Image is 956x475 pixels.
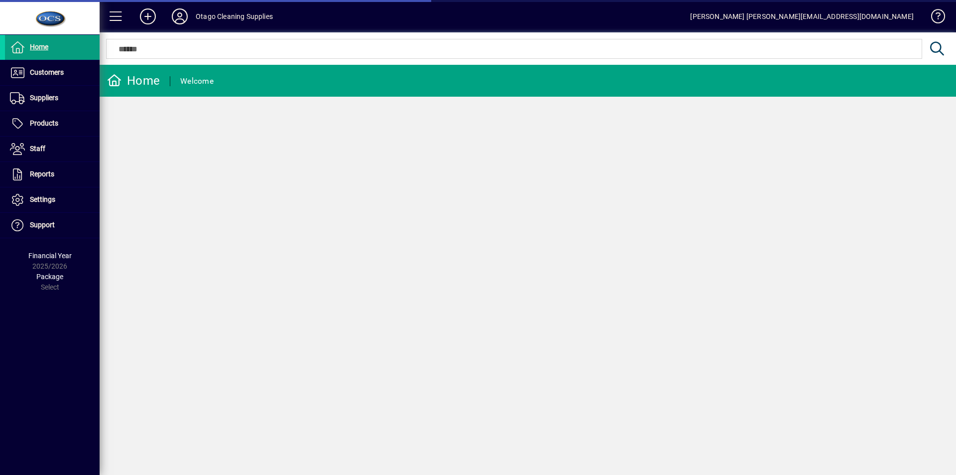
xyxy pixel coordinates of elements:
a: Knowledge Base [924,2,944,34]
span: Reports [30,170,54,178]
a: Suppliers [5,86,100,111]
span: Home [30,43,48,51]
span: Support [30,221,55,229]
div: Welcome [180,73,214,89]
a: Reports [5,162,100,187]
button: Profile [164,7,196,25]
span: Settings [30,195,55,203]
span: Suppliers [30,94,58,102]
span: Staff [30,145,45,153]
a: Staff [5,137,100,161]
a: Support [5,213,100,238]
a: Products [5,111,100,136]
div: Home [107,73,160,89]
div: [PERSON_NAME] [PERSON_NAME][EMAIL_ADDRESS][DOMAIN_NAME] [690,8,914,24]
span: Products [30,119,58,127]
a: Customers [5,60,100,85]
div: Otago Cleaning Supplies [196,8,273,24]
span: Financial Year [28,252,72,260]
button: Add [132,7,164,25]
span: Customers [30,68,64,76]
span: Package [36,273,63,281]
a: Settings [5,187,100,212]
